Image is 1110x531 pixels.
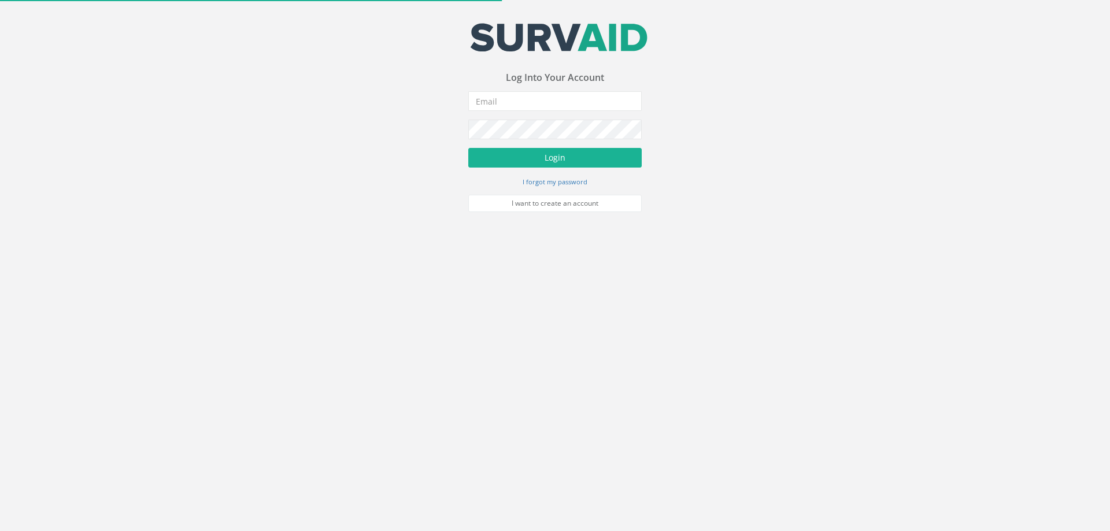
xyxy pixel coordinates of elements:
[523,176,587,187] a: I forgot my password
[468,195,642,212] a: I want to create an account
[468,73,642,83] h3: Log Into Your Account
[468,91,642,111] input: Email
[523,177,587,186] small: I forgot my password
[468,148,642,168] button: Login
